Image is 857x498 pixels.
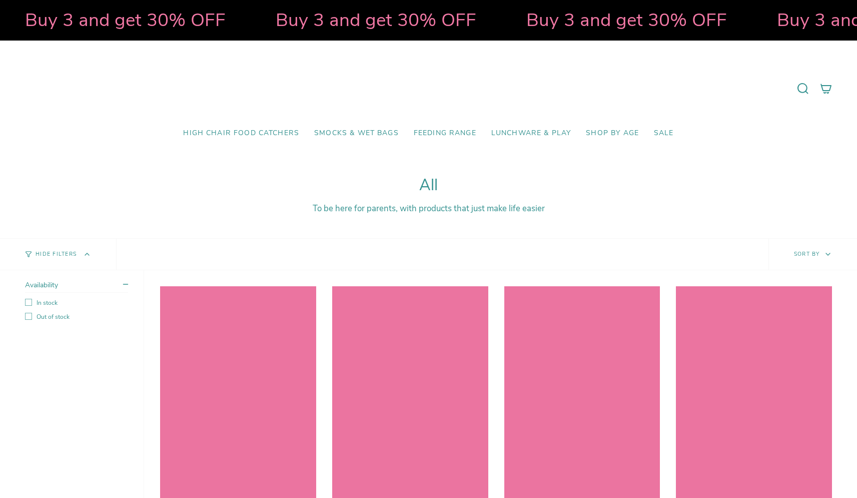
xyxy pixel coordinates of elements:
a: Shop by Age [578,122,646,145]
a: Mumma’s Little Helpers [342,56,515,122]
button: Sort by [768,239,857,270]
span: To be here for parents, with products that just make life easier [313,203,545,214]
span: Hide Filters [36,252,77,257]
span: Availability [25,280,58,290]
label: In stock [25,299,128,307]
span: Smocks & Wet Bags [314,129,399,138]
span: Sort by [794,250,820,258]
label: Out of stock [25,313,128,321]
strong: Buy 3 and get 30% OFF [25,8,225,33]
a: High Chair Food Catchers [176,122,307,145]
summary: Availability [25,280,128,293]
strong: Buy 3 and get 30% OFF [526,8,726,33]
a: Lunchware & Play [484,122,578,145]
span: Lunchware & Play [491,129,571,138]
a: Smocks & Wet Bags [307,122,406,145]
strong: Buy 3 and get 30% OFF [275,8,476,33]
span: Feeding Range [414,129,476,138]
span: SALE [654,129,674,138]
h1: All [25,176,832,195]
span: Shop by Age [586,129,639,138]
span: High Chair Food Catchers [183,129,299,138]
a: Feeding Range [406,122,484,145]
a: SALE [646,122,681,145]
